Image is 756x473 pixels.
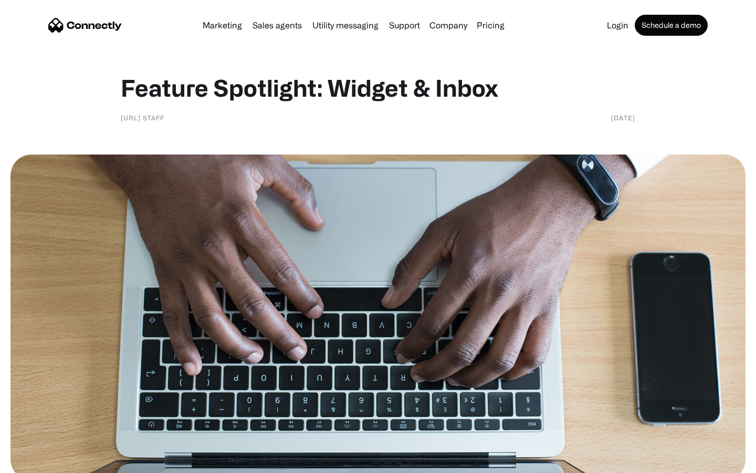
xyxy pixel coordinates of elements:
ul: Language list [21,455,63,469]
div: [URL] staff [121,112,164,123]
a: Schedule a demo [635,15,708,36]
a: Login [603,21,633,29]
a: Sales agents [248,21,306,29]
a: home [48,17,122,33]
h1: Feature Spotlight: Widget & Inbox [121,74,635,102]
a: Utility messaging [308,21,383,29]
a: Support [385,21,424,29]
aside: Language selected: English [10,455,63,469]
div: [DATE] [611,112,635,123]
a: Marketing [198,21,246,29]
a: Pricing [472,21,509,29]
div: Company [429,18,467,33]
div: Company [426,18,470,33]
